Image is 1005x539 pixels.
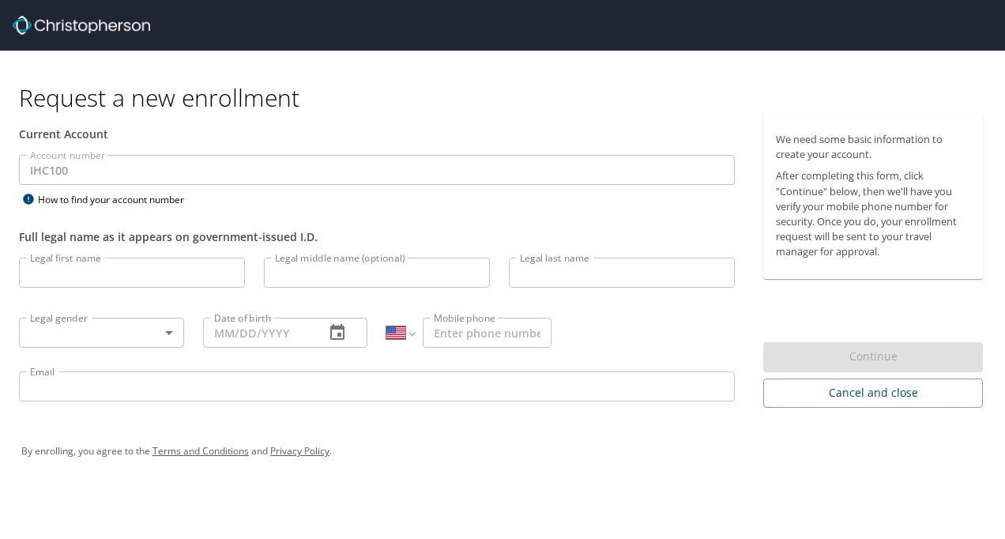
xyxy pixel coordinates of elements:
[763,379,983,408] button: Cancel and close
[776,132,970,162] p: We need some basic information to create your account.
[423,318,551,348] input: Enter phone number
[21,432,984,471] div: By enrolling, you agree to the and .
[203,318,313,348] input: MM/DD/YYYY
[776,383,970,403] span: Cancel and close
[776,168,970,259] p: After completing this form, click "Continue" below, then we'll have you verify your mobile phone ...
[19,228,735,245] div: Full legal name as it appears on government-issued I.D.
[19,318,184,348] div: ​
[270,444,329,458] a: Privacy Policy
[19,82,996,113] h1: Request a new enrollment
[19,190,216,209] div: How to find your account number
[19,126,735,142] div: Current Account
[13,16,150,35] img: cbt logo
[152,444,249,458] a: Terms and Conditions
